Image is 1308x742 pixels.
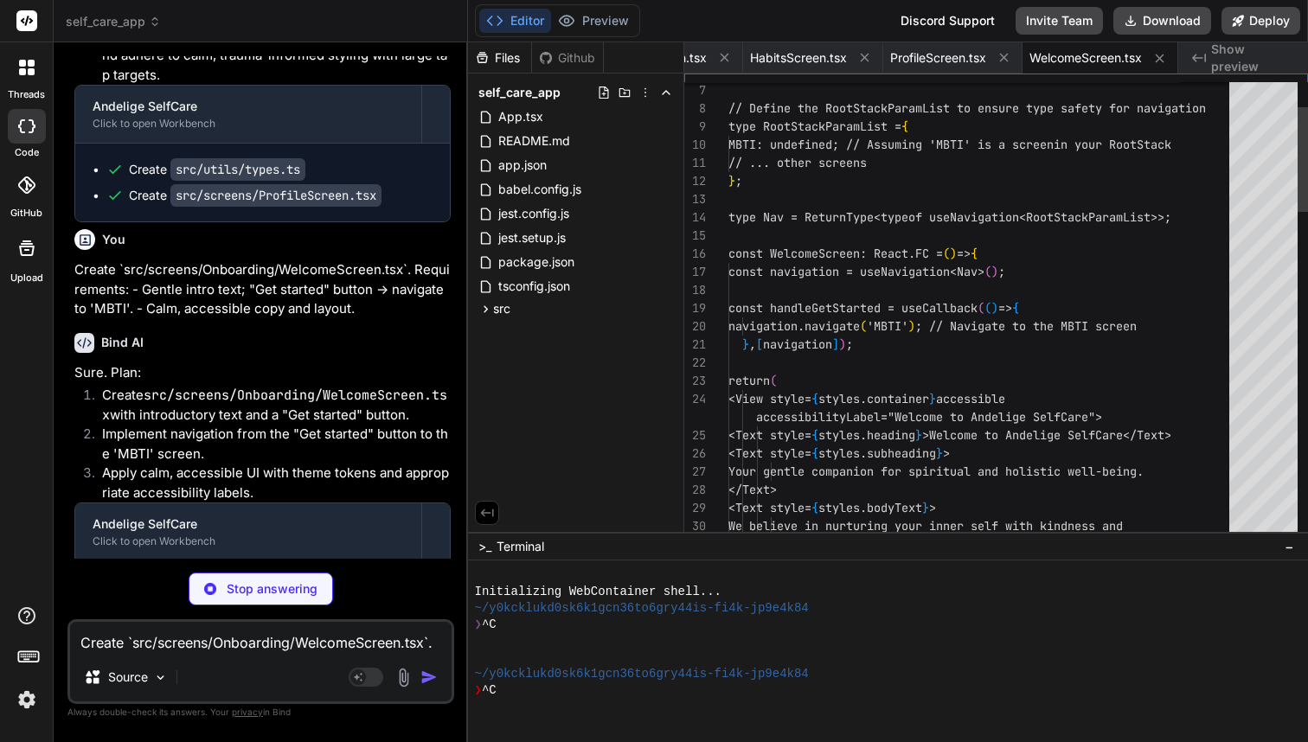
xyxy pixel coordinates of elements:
[915,427,922,443] span: }
[728,264,984,279] span: const navigation = useNavigation<Nav>
[756,409,1102,425] span: accessibilityLabel="Welcome to Andelige SelfCare">
[943,445,950,461] span: >
[497,203,571,224] span: jest.config.js
[108,668,148,686] p: Source
[684,99,706,118] div: 8
[728,373,770,388] span: return
[74,260,451,319] p: Create `src/screens/Onboarding/WelcomeScreen.tsx`. Requirements: - Gentle intro text; "Get starte...
[129,187,381,204] div: Create
[684,426,706,445] div: 25
[497,227,567,248] span: jest.setup.js
[998,300,1012,316] span: =>
[475,617,482,633] span: ❯
[497,155,548,176] span: app.json
[478,84,561,101] span: self_care_app
[468,49,531,67] div: Files
[394,668,414,688] img: attachment
[728,391,811,406] span: <View style=
[984,264,991,279] span: (
[929,500,936,515] span: >
[991,264,998,279] span: )
[88,27,451,86] li: Ensure all interactive elements have accessible labels and adhere to calm, trauma-informed stylin...
[890,49,986,67] span: ProfileScreen.tsx
[1281,533,1298,560] button: −
[728,318,860,334] span: navigation.navigate
[493,300,510,317] span: src
[860,318,867,334] span: (
[763,336,832,352] span: navigation
[479,9,551,33] button: Editor
[478,538,491,555] span: >_
[839,336,846,352] span: )
[684,499,706,517] div: 29
[684,190,706,208] div: 13
[984,300,991,316] span: (
[10,206,42,221] label: GitHub
[684,263,706,281] div: 17
[684,463,706,481] div: 27
[74,363,451,383] p: Sure. Plan:
[101,334,144,351] h6: Bind AI
[684,118,706,136] div: 9
[475,600,809,617] span: ~/y0kcklukd0sk6k1gcn36to6gry44is-fi4k-jp9e4k84
[728,518,1019,534] span: We believe in nurturing your inner self wi
[684,390,706,408] div: 24
[1211,41,1294,75] span: Show preview
[728,137,1054,152] span: MBTI: undefined; // Assuming 'MBTI' is a screen
[950,246,957,261] span: )
[728,100,1074,116] span: // Define the RootStackParamList to ensure type sa
[922,500,929,515] span: }
[93,515,404,533] div: Andelige SelfCare
[684,136,706,154] div: 10
[922,427,1171,443] span: >Welcome to Andelige SelfCare</Text>
[684,245,706,263] div: 16
[867,318,908,334] span: 'MBTI'
[88,425,451,464] li: Implement navigation from the "Get started" button to the 'MBTI' screen.
[497,179,583,200] span: babel.config.js
[684,154,706,172] div: 11
[1019,518,1123,534] span: th kindness and
[129,161,305,178] div: Create
[482,682,497,699] span: ^C
[93,98,404,115] div: Andelige SelfCare
[770,373,777,388] span: (
[684,281,706,299] div: 18
[75,503,421,560] button: Andelige SelfCareClick to open Workbench
[497,538,544,555] span: Terminal
[832,336,839,352] span: ]
[943,246,950,261] span: (
[811,445,818,461] span: {
[684,336,706,354] div: 21
[750,49,847,67] span: HabitsScreen.tsx
[12,685,42,714] img: settings
[929,391,936,406] span: }
[1074,209,1171,225] span: ckParamList>>;
[102,387,447,424] code: src/screens/Onboarding/WelcomeScreen.tsx
[735,173,742,189] span: ;
[497,276,572,297] span: tsconfig.json
[102,231,125,248] h6: You
[915,318,1137,334] span: ; // Navigate to the MBTI screen
[728,445,811,461] span: <Text style=
[88,464,451,502] li: Apply calm, accessible UI with theme tokens and appropriate accessibility labels.
[818,427,915,443] span: styles.heading
[998,264,1005,279] span: ;
[728,464,1019,479] span: Your gentle companion for spiritual and ho
[1221,7,1300,35] button: Deploy
[1285,538,1294,555] span: −
[728,246,943,261] span: const WelcomeScreen: React.FC =
[756,336,763,352] span: [
[1074,100,1206,116] span: fety for navigation
[846,336,853,352] span: ;
[475,682,482,699] span: ❯
[728,209,1074,225] span: type Nav = ReturnType<typeof useNavigation<RootSta
[684,445,706,463] div: 26
[88,386,451,425] li: Create with introductory text and a "Get started" button.
[908,318,915,334] span: )
[728,118,901,134] span: type RootStackParamList =
[1054,137,1171,152] span: in your RootStack
[232,707,263,717] span: privacy
[728,300,978,316] span: const handleGetStarted = useCallback
[749,336,756,352] span: ,
[475,584,721,600] span: Initializing WebContainer shell...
